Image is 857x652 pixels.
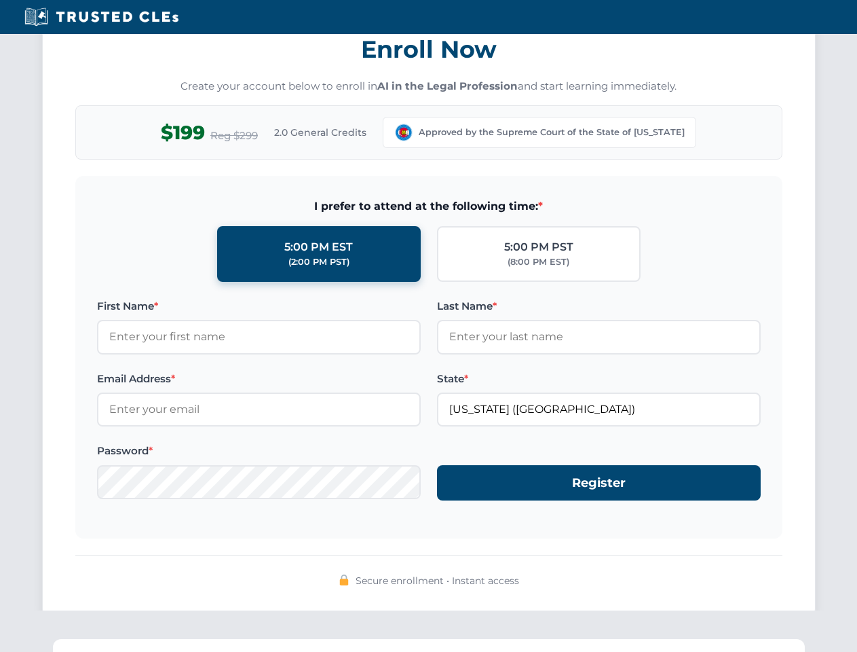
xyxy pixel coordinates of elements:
label: First Name [97,298,421,314]
label: Email Address [97,371,421,387]
span: Reg $299 [210,128,258,144]
div: (2:00 PM PST) [288,255,349,269]
input: Enter your last name [437,320,761,354]
label: Password [97,443,421,459]
span: I prefer to attend at the following time: [97,198,761,215]
p: Create your account below to enroll in and start learning immediately. [75,79,782,94]
div: 5:00 PM PST [504,238,573,256]
button: Register [437,465,761,501]
span: Secure enrollment • Instant access [356,573,519,588]
div: 5:00 PM EST [284,238,353,256]
input: Colorado (CO) [437,393,761,427]
input: Enter your email [97,393,421,427]
label: State [437,371,761,387]
h3: Enroll Now [75,28,782,71]
input: Enter your first name [97,320,421,354]
span: $199 [161,117,205,148]
span: Approved by the Supreme Court of the State of [US_STATE] [419,126,685,139]
img: Trusted CLEs [20,7,183,27]
img: Colorado Supreme Court [394,123,413,142]
div: (8:00 PM EST) [508,255,569,269]
span: 2.0 General Credits [274,125,366,140]
strong: AI in the Legal Profession [377,79,518,92]
label: Last Name [437,298,761,314]
img: 🔒 [339,575,349,585]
